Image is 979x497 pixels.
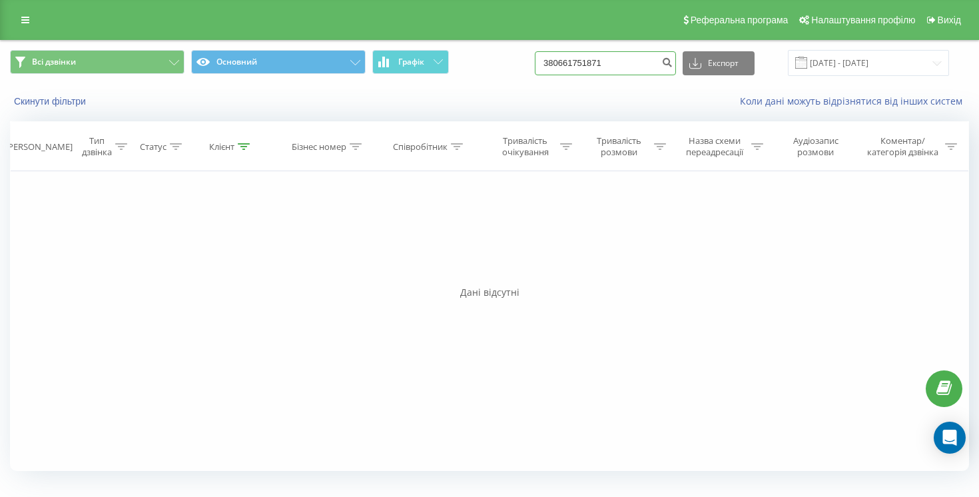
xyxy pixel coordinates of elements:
[779,135,853,158] div: Аудіозапис розмови
[864,135,942,158] div: Коментар/категорія дзвінка
[934,422,966,454] div: Open Intercom Messenger
[691,15,789,25] span: Реферальна програма
[10,95,93,107] button: Скинути фільтри
[740,95,969,107] a: Коли дані можуть відрізнятися вiд інших систем
[683,51,755,75] button: Експорт
[5,141,73,153] div: [PERSON_NAME]
[681,135,748,158] div: Назва схеми переадресації
[10,286,969,299] div: Дані відсутні
[372,50,449,74] button: Графік
[191,50,366,74] button: Основний
[140,141,166,153] div: Статус
[82,135,112,158] div: Тип дзвінка
[209,141,234,153] div: Клієнт
[811,15,915,25] span: Налаштування профілю
[393,141,448,153] div: Співробітник
[398,57,424,67] span: Графік
[494,135,557,158] div: Тривалість очікування
[535,51,676,75] input: Пошук за номером
[10,50,184,74] button: Всі дзвінки
[32,57,76,67] span: Всі дзвінки
[587,135,651,158] div: Тривалість розмови
[292,141,346,153] div: Бізнес номер
[938,15,961,25] span: Вихід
